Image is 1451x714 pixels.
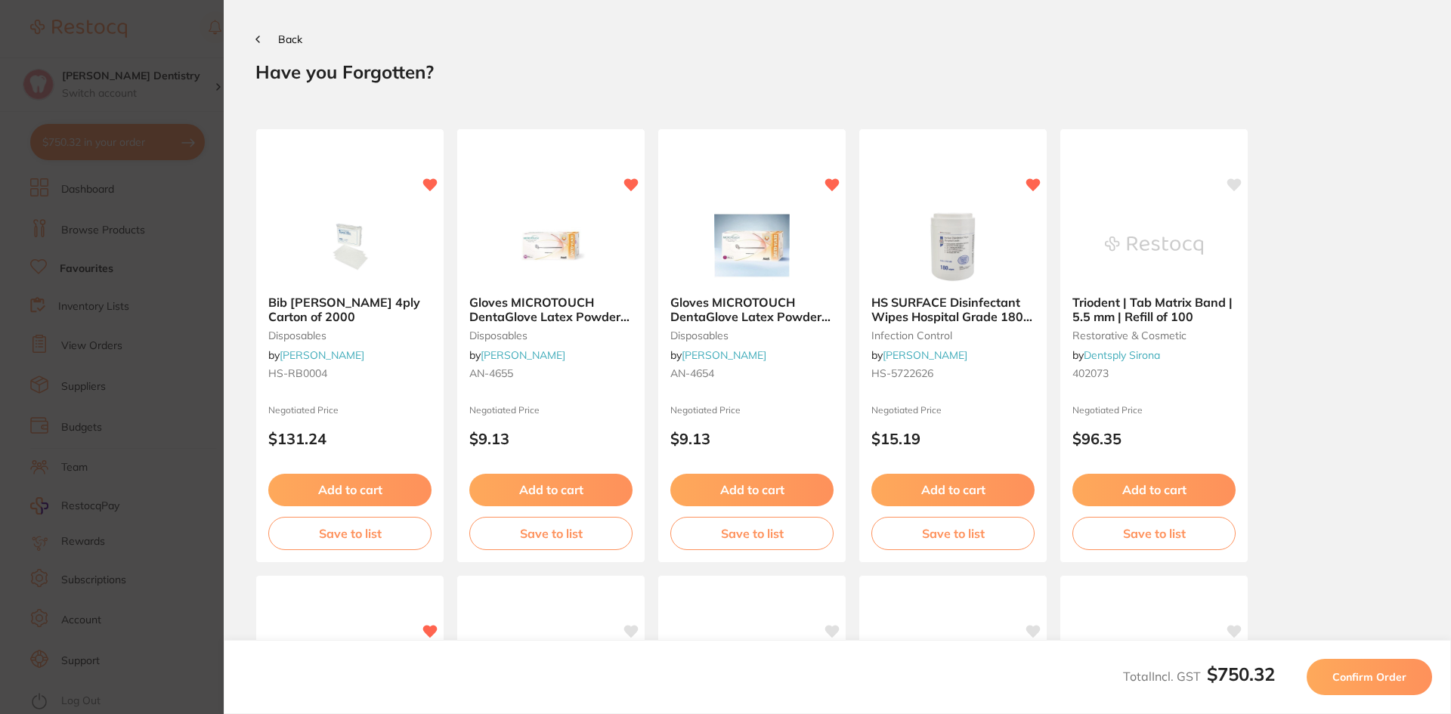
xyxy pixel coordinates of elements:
[670,430,834,447] p: $9.13
[502,208,600,283] img: Gloves MICROTOUCH DentaGlove Latex Powder Free Medium x 100
[682,348,766,362] a: [PERSON_NAME]
[670,474,834,505] button: Add to cart
[670,329,834,342] small: disposables
[469,517,633,550] button: Save to list
[904,208,1002,283] img: HS SURFACE Disinfectant Wipes Hospital Grade 180 Tub
[1332,670,1406,684] span: Confirm Order
[883,348,967,362] a: [PERSON_NAME]
[268,430,432,447] p: $131.24
[1072,517,1236,550] button: Save to list
[871,367,1035,379] small: HS-5722626
[670,367,834,379] small: AN-4654
[469,474,633,505] button: Add to cart
[703,208,801,283] img: Gloves MICROTOUCH DentaGlove Latex Powder Free Small x 100
[469,405,633,416] small: Negotiated Price
[255,33,302,45] button: Back
[1207,663,1275,685] b: $750.32
[268,348,364,362] span: by
[481,348,565,362] a: [PERSON_NAME]
[268,474,432,505] button: Add to cart
[1123,669,1275,684] span: Total Incl. GST
[871,348,967,362] span: by
[469,348,565,362] span: by
[670,405,834,416] small: Negotiated Price
[469,329,633,342] small: disposables
[301,208,399,283] img: Bib HENRY SCHEIN 4ply Carton of 2000
[871,295,1035,323] b: HS SURFACE Disinfectant Wipes Hospital Grade 180 Tub
[268,517,432,550] button: Save to list
[280,348,364,362] a: [PERSON_NAME]
[670,295,834,323] b: Gloves MICROTOUCH DentaGlove Latex Powder Free Small x 100
[469,430,633,447] p: $9.13
[670,348,766,362] span: by
[268,405,432,416] small: Negotiated Price
[1072,474,1236,505] button: Add to cart
[670,517,834,550] button: Save to list
[278,32,302,46] span: Back
[1307,659,1432,695] button: Confirm Order
[871,430,1035,447] p: $15.19
[1072,367,1236,379] small: 402073
[871,517,1035,550] button: Save to list
[268,295,432,323] b: Bib HENRY SCHEIN 4ply Carton of 2000
[1072,405,1236,416] small: Negotiated Price
[1072,295,1236,323] b: Triodent | Tab Matrix Band | 5.5 mm | Refill of 100
[871,329,1035,342] small: infection control
[469,295,633,323] b: Gloves MICROTOUCH DentaGlove Latex Powder Free Medium x 100
[268,367,432,379] small: HS-RB0004
[1072,348,1160,362] span: by
[871,474,1035,505] button: Add to cart
[1105,208,1203,283] img: Triodent | Tab Matrix Band | 5.5 mm | Refill of 100
[1084,348,1160,362] a: Dentsply Sirona
[871,405,1035,416] small: Negotiated Price
[255,60,1419,83] h2: Have you Forgotten?
[1072,430,1236,447] p: $96.35
[469,367,633,379] small: AN-4655
[1072,329,1236,342] small: restorative & cosmetic
[268,329,432,342] small: disposables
